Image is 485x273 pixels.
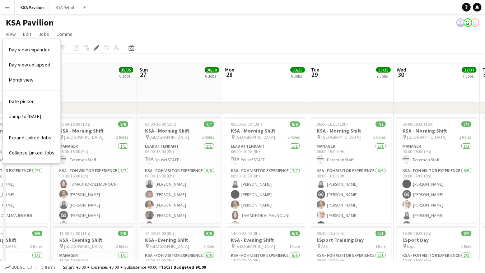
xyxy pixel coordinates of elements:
span: Wed [397,66,406,73]
span: Sun [139,66,148,73]
button: KSA Retail [50,0,80,14]
app-user-avatar: Asami Saga [471,18,479,27]
app-card-role: KSA - FOH Visitor Experience7/708:00-16:00 (8h)TAMADHOR ALMAJNOUNI[PERSON_NAME][PERSON_NAME][PERS... [53,167,134,254]
span: 37/37 [462,67,476,73]
a: Comms [53,29,75,39]
span: 30/30 [205,67,219,73]
span: [GEOGRAPHIC_DATA] [235,244,275,249]
app-card-role: KSA - FOH Visitor Experience6/608:00-16:00 (8h)[PERSON_NAME][PERSON_NAME][PERSON_NAME][PERSON_NAM... [397,167,477,243]
span: 2 Roles [116,134,128,140]
span: Expand Linked Jobs [9,134,51,141]
app-card-role: KSA - FOH Visitor Experience6/608:00-16:00 (8h)[PERSON_NAME][PERSON_NAME][PERSON_NAME][PERSON_NAM... [139,167,220,243]
h3: KSA - Evening Shift [139,237,220,243]
span: 1 Role [289,244,300,249]
app-user-avatar: Fatemah Jeelani [463,18,472,27]
h3: KSA - Evening Shift [225,237,306,243]
span: Day view collapsed [9,61,50,68]
div: 6 Jobs [205,73,219,79]
span: Jump to [DATE] [9,113,41,120]
span: 06:00-16:00 (10h) [402,121,434,127]
span: Total Budgeted ¥0.00 [161,264,206,270]
app-card-role: KSA - FOH Visitor Experience6/608:00-16:00 (8h)[PERSON_NAME][PERSON_NAME][PERSON_NAME][PERSON_NAM... [311,167,391,243]
span: 2 Roles [288,134,300,140]
span: [GEOGRAPHIC_DATA] [150,134,189,140]
span: [GEOGRAPHIC_DATA] [407,134,447,140]
h3: KSA - Morning Shift [225,128,306,134]
span: 11:00-22:00 (11h) [59,231,90,236]
div: 6 Jobs [119,73,133,79]
a: Collapse Linked Jobs [3,145,60,160]
span: 2 Roles [202,134,214,140]
span: 14:00-22:00 (8h) [145,231,174,236]
span: Collapse Linked Jobs [9,149,55,156]
span: 8/8 [118,121,128,127]
span: 2 Roles [116,244,128,249]
span: Day view expanded [9,46,51,53]
app-card-role: Manager1/106:00-15:00 (9h)Fatemah Staff [311,142,391,167]
span: [GEOGRAPHIC_DATA] [150,244,189,249]
app-job-card: 06:00-16:00 (10h)7/7KSA - Morning Shift [GEOGRAPHIC_DATA]2 RolesLEAD ATTENDANT1/106:00-15:00 (9h)... [139,117,220,223]
span: 2 Roles [373,134,386,140]
span: 09:30-13:30 (4h) [317,231,346,236]
h3: KSA - Evening Shift [53,237,134,243]
app-user-avatar: Hussein Al Najjar [456,18,465,27]
h3: KSA - Morning Shift [139,128,220,134]
span: 7/7 [376,121,386,127]
span: Edit [23,31,31,37]
span: [GEOGRAPHIC_DATA] [64,134,103,140]
div: 06:00-16:00 (10h)8/8KSA - Morning Shift [GEOGRAPHIC_DATA]2 RolesLEAD ATTENDANT1/106:00-15:00 (9h)... [225,117,306,223]
a: Jobs [36,29,52,39]
span: Date picker [9,98,34,105]
span: 30 [396,70,406,79]
span: 7/7 [461,121,471,127]
span: 27 [138,70,148,79]
span: View [6,31,16,37]
span: 14:00-22:00 (8h) [231,231,260,236]
span: 6/6 [290,231,300,236]
app-card-role: KSA - FOH Visitor Experience7/708:00-16:00 (8h)[PERSON_NAME][PERSON_NAME][PERSON_NAME]TAMADHOR AL... [225,167,306,254]
a: Day view expanded [3,42,60,57]
span: 06:00-16:00 (10h) [145,121,176,127]
button: KSA Pavilion [15,0,50,14]
app-card-role: Manager1/106:00-15:00 (9h)Fatemah Staff [53,142,134,167]
span: 6/6 [32,231,42,236]
span: 29 [310,70,319,79]
span: Month view [9,77,33,83]
span: [GEOGRAPHIC_DATA] [321,134,361,140]
h3: KSA - Morning Shift [397,128,477,134]
a: Jump to today [3,109,60,124]
app-job-card: 06:00-16:00 (10h)8/8KSA - Morning Shift [GEOGRAPHIC_DATA]2 RolesManager1/106:00-15:00 (9h)Fatemah... [53,117,134,223]
app-job-card: 06:00-16:00 (10h)7/7KSA - Morning Shift [GEOGRAPHIC_DATA]2 RolesManager1/106:00-15:00 (9h)Fatemah... [397,117,477,223]
app-card-role: Manager1/106:00-15:00 (9h)Fatemah Staff [397,142,477,167]
span: 06:00-16:00 (10h) [59,121,90,127]
span: 06:00-16:00 (10h) [231,121,262,127]
a: Month view [3,72,60,87]
span: Expo [407,244,415,249]
a: Edit [20,29,34,39]
span: 33/33 [290,67,305,73]
span: 35/35 [119,67,133,73]
h3: KSA - Morning Shift [53,128,134,134]
span: Jobs [38,31,49,37]
span: 1/1 [376,231,386,236]
a: Date picker [3,94,60,109]
span: 1 Role [204,244,214,249]
span: Comms [56,31,73,37]
div: 7 Jobs [377,73,390,79]
span: 2/2 [461,231,471,236]
span: 0 items [39,264,57,270]
span: Budgeted [11,265,32,270]
span: Mon [225,66,234,73]
a: Day view collapsed [3,57,60,72]
span: 10:00-18:00 (8h) [402,231,432,236]
div: 7 Jobs [462,73,476,79]
div: 6 Jobs [291,73,304,79]
h3: KSA - Morning Shift [311,128,391,134]
span: ATC [321,244,328,249]
span: 2 Roles [30,244,42,249]
div: Salary ¥0.00 + Expenses ¥0.00 + Subsistence ¥0.00 = [63,264,206,270]
span: 1 Role [375,244,386,249]
span: [GEOGRAPHIC_DATA] [235,134,275,140]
